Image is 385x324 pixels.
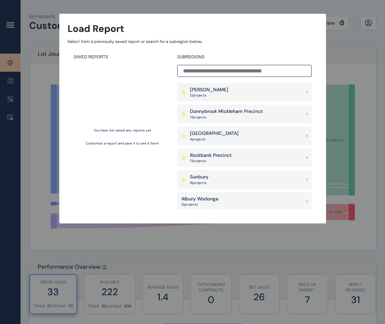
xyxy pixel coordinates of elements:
p: Albury Wodonga [181,196,218,202]
p: 17 project s [190,159,232,163]
p: 17 project s [190,115,263,120]
p: Customize a report and save it to see it here! [86,141,159,146]
p: Donnybrook Mickleham Precinct [190,108,263,115]
h4: SAVED REPORTS [74,54,171,60]
p: [PERSON_NAME] [190,86,228,93]
p: Select from a previously saved report or search for a subregion below... [68,39,318,45]
h4: SUBREGIONS [177,54,312,60]
p: Rockbank Precinct [190,152,232,159]
p: Sunbury [190,174,208,181]
p: 12 project s [190,93,228,98]
p: 13 project s [181,202,218,207]
p: 16 project s [190,181,208,185]
p: 4 project s [190,137,239,142]
p: You have not saved any reports yet [94,128,151,133]
h3: Load Report [68,22,124,35]
p: [GEOGRAPHIC_DATA] [190,130,239,137]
